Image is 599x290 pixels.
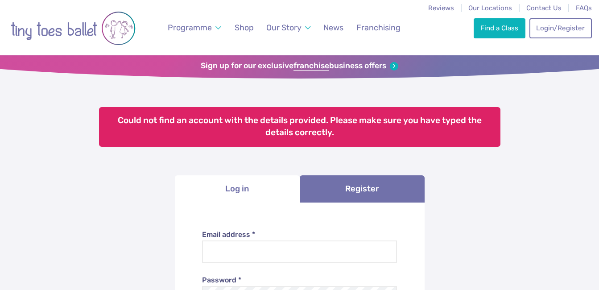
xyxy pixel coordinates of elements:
[202,230,397,240] label: Email address *
[11,6,136,51] img: tiny toes ballet
[235,23,254,32] span: Shop
[201,61,398,71] a: Sign up for our exclusivefranchisebusiness offers
[468,4,512,12] a: Our Locations
[529,18,592,38] a: Login/Register
[164,18,225,38] a: Programme
[474,18,525,38] a: Find a Class
[168,23,212,32] span: Programme
[293,61,329,71] strong: franchise
[266,23,302,32] span: Our Story
[99,107,500,147] div: Could not find an account with the details provided. Please make sure you have typed the details ...
[526,4,562,12] a: Contact Us
[319,18,347,38] a: News
[300,175,425,203] a: Register
[352,18,405,38] a: Franchising
[356,23,401,32] span: Franchising
[231,18,258,38] a: Shop
[323,23,343,32] span: News
[428,4,454,12] a: Reviews
[202,275,397,285] label: Password *
[576,4,592,12] a: FAQs
[262,18,315,38] a: Our Story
